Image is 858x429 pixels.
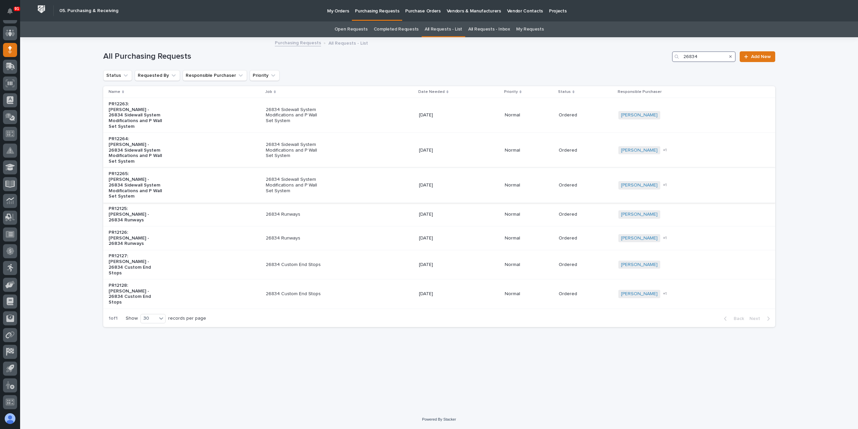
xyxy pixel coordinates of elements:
tr: PR12127: [PERSON_NAME] - 26834 Custom End Stops26834 Custom End Stops[DATE]NormalOrdered[PERSON_N... [103,250,775,279]
p: PR12128: [PERSON_NAME] - 26834 Custom End Stops [109,283,165,305]
p: [DATE] [419,235,475,241]
p: [DATE] [419,262,475,268]
a: All Requests - Inbox [468,21,510,37]
p: Priority [504,88,518,96]
span: Next [749,316,764,322]
p: 26834 Sidewall System Modifications and P Wall Set System [266,177,322,194]
p: Ordered [559,148,613,153]
tr: PR12263: [PERSON_NAME] - 26834 Sidewall System Modifications and P Wall Set System26834 Sidewall ... [103,98,775,133]
a: Completed Requests [374,21,419,37]
tr: PR12265: [PERSON_NAME] - 26834 Sidewall System Modifications and P Wall Set System26834 Sidewall ... [103,168,775,203]
tr: PR12125: [PERSON_NAME] - 26834 Runways26834 Runways[DATE]NormalOrdered[PERSON_NAME] [103,203,775,226]
p: Responsible Purchaser [618,88,662,96]
button: Notifications [3,4,17,18]
span: + 1 [663,236,667,240]
h2: 05. Purchasing & Receiving [59,8,118,14]
button: Back [719,316,747,322]
p: 26834 Sidewall System Modifications and P Wall Set System [266,142,322,159]
p: 91 [15,6,19,11]
div: Notifications91 [8,8,17,19]
a: [PERSON_NAME] [621,235,658,241]
p: 26834 Custom End Stops [266,291,322,297]
p: PR12127: [PERSON_NAME] - 26834 Custom End Stops [109,253,165,276]
h1: All Purchasing Requests [103,52,670,61]
p: Normal [505,112,553,118]
a: [PERSON_NAME] [621,262,658,268]
a: [PERSON_NAME] [621,148,658,153]
p: records per page [168,316,206,321]
p: Ordered [559,182,613,188]
p: Ordered [559,112,613,118]
tr: PR12264: [PERSON_NAME] - 26834 Sidewall System Modifications and P Wall Set System26834 Sidewall ... [103,133,775,168]
a: Add New [740,51,775,62]
tr: PR12126: [PERSON_NAME] - 26834 Runways26834 Runways[DATE]NormalOrdered[PERSON_NAME] +1 [103,226,775,250]
p: Normal [505,235,553,241]
span: Back [730,316,744,322]
p: Ordered [559,262,613,268]
p: 26834 Sidewall System Modifications and P Wall Set System [266,107,322,124]
p: Name [109,88,120,96]
button: Next [747,316,775,322]
img: Workspace Logo [35,3,48,15]
span: Add New [751,54,771,59]
p: Normal [505,291,553,297]
a: Purchasing Requests [275,39,321,46]
p: 1 of 1 [103,310,123,327]
p: Status [558,88,571,96]
p: Job [265,88,272,96]
p: PR12265: [PERSON_NAME] - 26834 Sidewall System Modifications and P Wall Set System [109,171,165,199]
p: Ordered [559,291,613,297]
div: 30 [141,315,157,322]
a: [PERSON_NAME] [621,291,658,297]
a: My Requests [516,21,544,37]
p: PR12125: [PERSON_NAME] - 26834 Runways [109,206,165,223]
a: Open Requests [334,21,368,37]
span: + 1 [663,148,667,152]
p: Show [126,316,138,321]
button: users-avatar [3,412,17,426]
p: 26834 Runways [266,212,322,217]
p: [DATE] [419,291,475,297]
span: + 1 [663,292,667,296]
button: Requested By [135,70,180,81]
p: Normal [505,212,553,217]
a: [PERSON_NAME] [621,112,658,118]
p: [DATE] [419,112,475,118]
a: [PERSON_NAME] [621,182,658,188]
p: Date Needed [418,88,445,96]
p: Normal [505,262,553,268]
a: Powered By Stacker [422,417,456,421]
input: Search [672,51,736,62]
p: [DATE] [419,148,475,153]
a: All Requests - List [425,21,462,37]
p: PR12264: [PERSON_NAME] - 26834 Sidewall System Modifications and P Wall Set System [109,136,165,164]
p: 26834 Custom End Stops [266,262,322,268]
button: Priority [250,70,280,81]
p: 26834 Runways [266,235,322,241]
p: Normal [505,182,553,188]
p: [DATE] [419,182,475,188]
p: Normal [505,148,553,153]
p: Ordered [559,212,613,217]
span: + 1 [663,183,667,187]
p: [DATE] [419,212,475,217]
a: [PERSON_NAME] [621,212,658,217]
button: Responsible Purchaser [183,70,247,81]
tr: PR12128: [PERSON_NAME] - 26834 Custom End Stops26834 Custom End Stops[DATE]NormalOrdered[PERSON_N... [103,279,775,309]
p: PR12126: [PERSON_NAME] - 26834 Runways [109,230,165,247]
p: Ordered [559,235,613,241]
p: All Requests - List [328,39,368,46]
button: Status [103,70,132,81]
p: PR12263: [PERSON_NAME] - 26834 Sidewall System Modifications and P Wall Set System [109,101,165,129]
